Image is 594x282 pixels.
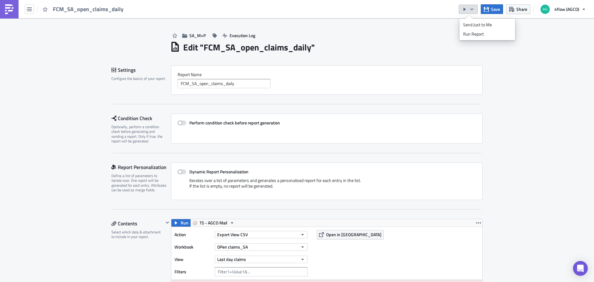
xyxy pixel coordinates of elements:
[554,6,579,12] span: 4flow (AGCO)
[217,256,246,262] span: Last day claims
[111,114,171,123] div: Condition Check
[573,261,588,276] div: Open Intercom Messenger
[178,72,476,77] label: Report Nam﻿e
[463,22,511,28] div: Send Just to Me
[326,231,381,238] span: Open in [GEOGRAPHIC_DATA]
[189,119,280,126] strong: Perform condition check before report generation
[174,267,212,276] label: Filters
[171,219,191,227] button: Run
[111,230,164,239] div: Select which data & attachment to include in your report.
[164,219,171,226] button: Hide content
[179,31,209,40] button: SA_M+P
[174,255,212,264] label: View
[111,163,171,172] div: Report Personalization
[2,2,295,27] p: Dear Team, Please check attached the last day open claims report. Thank you.
[111,124,167,144] div: Optionally, perform a condition check before generating and sending a report. Only if true, the r...
[215,267,308,276] input: Filter1=Value1&...
[189,168,248,175] strong: Dynamic Report Personalization
[540,4,550,15] img: Avatar
[200,219,227,227] span: TS - AGCO Mail
[178,178,476,193] div: Iterates over a list of parameters and generates a personalised report for each entry in the list...
[215,243,308,251] button: OPen claims_SA
[181,219,188,227] span: Run
[215,231,308,238] button: Export View CSV
[491,6,500,12] span: Save
[174,230,212,239] label: Action
[217,244,248,250] span: OPen claims_SA
[230,32,255,39] span: Execution Log
[111,173,167,193] div: Define a list of parameters to iterate over. One report will be generated for each entry. Attribu...
[217,231,248,238] span: Export View CSV
[174,242,212,252] label: Workbook
[506,4,530,14] button: Share
[2,2,295,27] body: Rich Text Area. Press ALT-0 for help.
[219,31,258,40] button: Execution Log
[111,219,164,228] div: Contents
[317,230,384,239] button: Open in [GEOGRAPHIC_DATA]
[463,31,511,37] div: Run Report
[111,65,171,75] div: Settings
[516,6,527,12] span: Share
[190,219,237,227] button: TS - AGCO Mail
[4,4,14,14] img: PushMetrics
[53,6,124,13] span: FCM_SA_open_claims_daily
[481,4,503,14] button: Save
[189,32,206,39] span: SA_M+P
[537,2,589,16] button: 4flow (AGCO)
[111,76,167,81] div: Configure the basics of your report.
[215,256,308,263] button: Last day claims
[183,42,315,53] h1: Edit " FCM_SA_open_claims_daily "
